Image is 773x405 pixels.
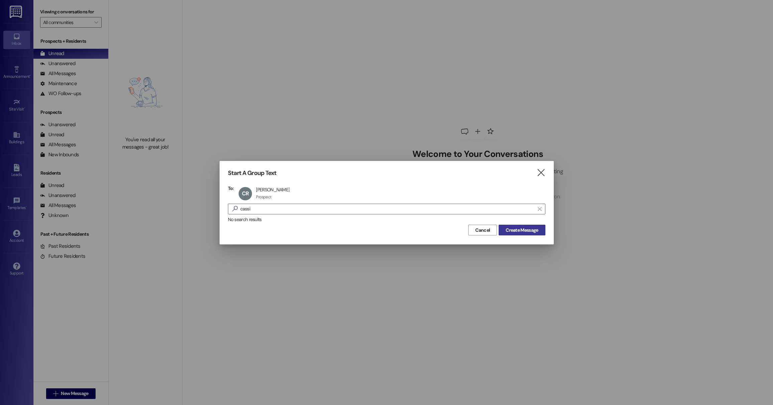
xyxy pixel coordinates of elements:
i:  [230,205,240,212]
h3: To: [228,185,234,191]
h3: Start A Group Text [228,169,277,177]
span: Cancel [475,227,490,234]
span: Create Message [506,227,538,234]
button: Cancel [468,225,497,235]
span: CR [242,190,249,197]
button: Create Message [499,225,545,235]
i:  [536,169,545,176]
div: No search results [228,216,545,223]
div: [PERSON_NAME] [256,187,289,193]
div: Prospect [256,194,271,200]
button: Clear text [534,204,545,214]
i:  [538,206,541,212]
input: Search for any contact or apartment [240,204,534,214]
